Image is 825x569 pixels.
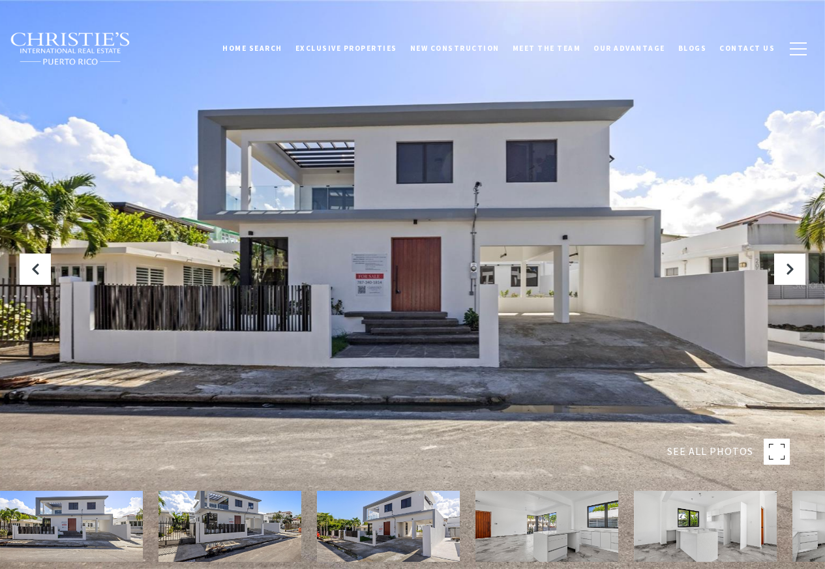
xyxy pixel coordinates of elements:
span: Our Advantage [593,44,665,53]
a: Our Advantage [587,32,672,65]
img: 2058 CACIQUE [634,491,777,562]
span: New Construction [410,44,500,53]
span: SEE ALL PHOTOS [667,443,753,460]
a: Meet the Team [506,32,588,65]
span: Exclusive Properties [295,44,397,53]
a: Home Search [216,32,289,65]
span: Contact Us [719,44,775,53]
img: 2058 CACIQUE [158,491,301,562]
a: Exclusive Properties [289,32,404,65]
img: Christie's International Real Estate black text logo [10,32,131,66]
img: 2058 CACIQUE [317,491,460,562]
img: 2058 CACIQUE [475,491,618,562]
span: Blogs [678,44,707,53]
a: New Construction [404,32,506,65]
a: Blogs [672,32,713,65]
